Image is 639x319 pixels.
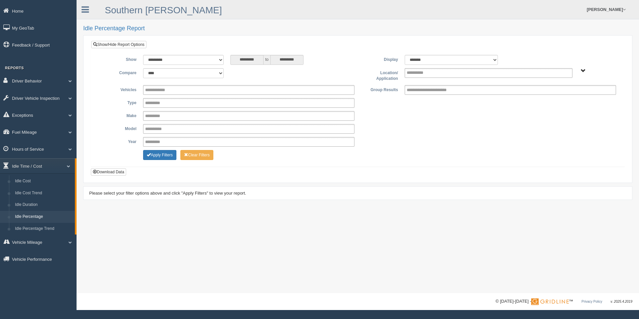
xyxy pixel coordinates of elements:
span: to [264,55,270,65]
img: Gridline [531,298,569,305]
label: Vehicles [96,85,140,93]
a: Idle Cost Trend [12,187,75,199]
label: Make [96,111,140,119]
span: v. 2025.4.2019 [611,300,632,303]
a: Idle Duration [12,199,75,211]
div: © [DATE]-[DATE] - ™ [496,298,632,305]
label: Group Results [358,85,401,93]
button: Change Filter Options [180,150,213,160]
a: Idle Percentage [12,211,75,223]
label: Display [358,55,401,63]
a: Idle Percentage Trend [12,223,75,235]
a: Idle Cost [12,175,75,187]
label: Type [96,98,140,106]
button: Download Data [91,168,126,176]
label: Compare [96,68,140,76]
a: Privacy Policy [581,300,602,303]
label: Show [96,55,140,63]
h2: Idle Percentage Report [83,25,632,32]
a: Show/Hide Report Options [91,41,146,48]
label: Model [96,124,140,132]
span: Please select your filter options above and click "Apply Filters" to view your report. [89,191,246,196]
a: Southern [PERSON_NAME] [105,5,222,15]
label: Location/ Application [358,68,401,82]
label: Year [96,137,140,145]
button: Change Filter Options [143,150,176,160]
